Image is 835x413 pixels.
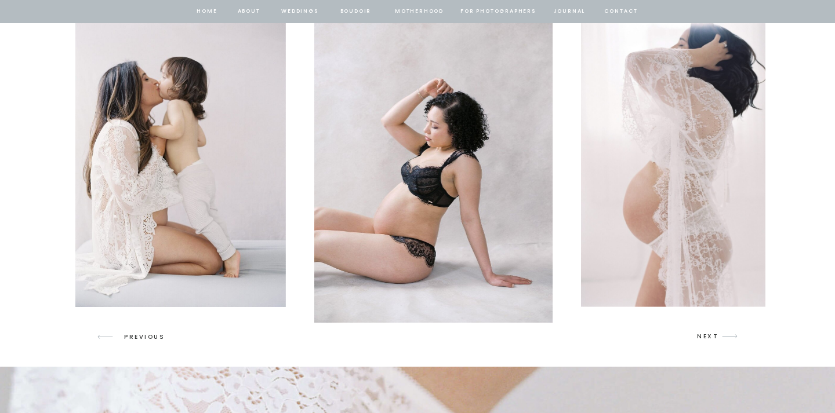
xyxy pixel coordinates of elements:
[551,6,587,17] a: journal
[75,21,285,306] img: pregnant mom in lace robe kisses toddler son in seattle studio with family newborn and maternity ...
[460,6,536,17] a: for photographers
[280,6,320,17] a: Weddings
[237,6,261,17] a: about
[395,6,443,17] a: Motherhood
[124,332,169,342] p: PREVIOUS
[314,6,552,323] img: pregnant woman in lace underwear shows off pregnant belly in seattle studio with maternity boudoi...
[602,6,640,17] a: contact
[339,6,372,17] a: BOUDOIR
[196,6,218,17] a: home
[581,21,791,306] img: maternity boudoir photograph of pregnant belly with white lace robe by seattle photographer Jacqu...
[697,331,719,342] p: NEXT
